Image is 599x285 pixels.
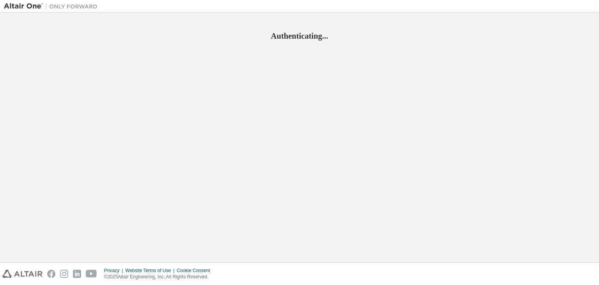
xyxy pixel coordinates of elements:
[177,267,214,274] div: Cookie Consent
[104,267,125,274] div: Privacy
[86,270,97,278] img: youtube.svg
[125,267,177,274] div: Website Terms of Use
[4,2,101,10] img: Altair One
[104,274,215,280] p: © 2025 Altair Engineering, Inc. All Rights Reserved.
[60,270,68,278] img: instagram.svg
[73,270,81,278] img: linkedin.svg
[4,31,595,41] h2: Authenticating...
[47,270,55,278] img: facebook.svg
[2,270,43,278] img: altair_logo.svg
